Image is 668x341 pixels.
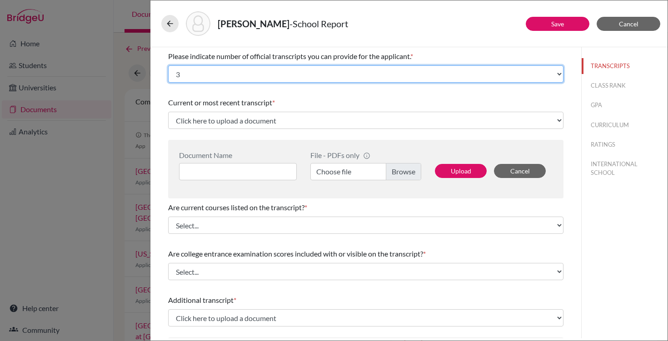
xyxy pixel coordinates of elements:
button: INTERNATIONAL SCHOOL [582,156,668,181]
span: Are college entrance examination scores included with or visible on the transcript? [168,249,423,258]
span: Current or most recent transcript [168,98,272,107]
button: CLASS RANK [582,78,668,94]
button: Upload [435,164,487,178]
span: Please indicate number of official transcripts you can provide for the applicant. [168,52,410,60]
button: GPA [582,97,668,113]
span: Are current courses listed on the transcript? [168,203,304,212]
button: TRANSCRIPTS [582,58,668,74]
strong: [PERSON_NAME] [218,18,289,29]
span: info [363,152,370,159]
button: Cancel [494,164,546,178]
div: Document Name [179,151,297,159]
label: Choose file [310,163,421,180]
span: - School Report [289,18,348,29]
button: RATINGS [582,137,668,153]
span: Additional transcript [168,296,234,304]
button: CURRICULUM [582,117,668,133]
div: File - PDFs only [310,151,421,159]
